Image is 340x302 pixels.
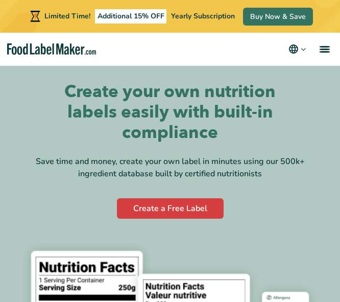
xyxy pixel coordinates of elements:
[117,198,224,219] a: Create a Free Label
[307,33,340,65] a: menu
[287,43,307,55] button: Change language
[44,11,90,21] span: Limited Time!
[7,43,96,55] a: Food Label Maker homepage
[243,8,313,26] a: Buy Now & Save
[95,9,167,24] span: Additional 15% OFF
[58,82,282,143] h1: Create your own nutrition labels easily with built-in compliance
[171,11,235,21] span: Yearly Subscription
[16,155,324,180] div: Save time and money, create your own label in minutes using our 500k+ ingredient database built b...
